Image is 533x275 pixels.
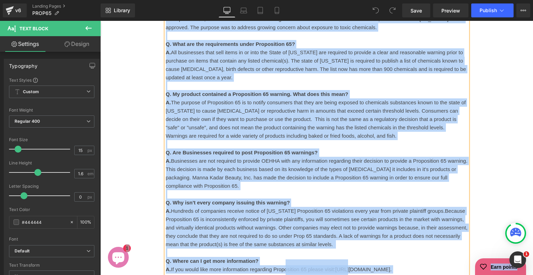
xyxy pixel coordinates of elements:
[77,216,94,228] div: %
[219,3,235,17] a: Desktop
[101,3,135,17] a: New Library
[22,218,66,226] input: Color
[19,26,48,31] span: Text Block
[3,3,27,17] a: v6
[66,129,218,135] span: Q. Are Businesses required to post Proposition 65 warnings?
[524,251,529,257] span: 1
[32,10,51,16] span: PROP65
[66,244,367,253] p: If you would like more information regarding Proposition 65 please visit:
[9,108,94,113] div: Font Weight
[66,29,71,34] strong: A.
[441,7,460,14] span: Preview
[66,27,367,61] p: All businesses that sell items in or into the State of [US_STATE] are required to provide a clear...
[66,136,367,169] p: Businesses are not required to provide OEHHA with any information regarding their decision to pro...
[9,77,94,83] div: Text Styles
[9,161,94,165] div: Line Height
[66,245,71,251] strong: A.
[66,137,71,143] span: A.
[9,237,94,242] div: Font
[235,245,291,251] a: [URL][DOMAIN_NAME].
[9,59,37,69] div: Typography
[386,3,399,17] button: Redo
[509,251,526,268] iframe: Intercom live chat
[516,3,530,17] button: More
[411,7,422,14] span: Save
[269,3,285,17] a: Mobile
[66,187,367,226] span: Because Proposition 65 is inconsistently enforced by private plaintiffs, you will sometimes see c...
[32,3,101,9] a: Landing Pages
[66,78,367,119] p: The purpose of Proposition 65 is to notify consumers that they are being exposed to chemicals sub...
[252,3,269,17] a: Tablet
[14,6,23,15] div: v6
[15,119,40,124] b: Regular 400
[66,20,195,26] strong: Q. What are the requirements under Proposition 65?
[433,3,468,17] a: Preview
[9,263,94,268] div: Text Transform
[9,207,94,212] div: Text Color
[15,248,29,254] i: Default
[66,237,159,243] strong: Q. Where can I get more information?
[66,187,71,193] strong: A.
[471,3,514,17] button: Publish
[87,148,93,153] span: px
[369,3,383,17] button: Undo
[66,70,248,76] strong: Q. My product contained a Proposition 65 warning. What does this mean?
[87,195,93,199] span: px
[390,242,417,250] span: Earn points
[480,8,497,13] span: Publish
[87,171,93,176] span: em
[114,7,130,14] span: Library
[235,3,252,17] a: Laptop
[9,137,94,142] div: Font Size
[6,226,31,249] inbox-online-store-chat: Shopify online store chat
[9,184,94,189] div: Letter Spacing
[66,186,367,228] p: Hundreds of companies receive notice of [US_STATE] Proposition 65 violations every year from priv...
[52,36,102,52] a: Design
[23,89,39,95] b: Custom
[66,179,190,185] strong: Q. Why isn't every company issuing this warning?
[66,79,71,84] strong: A.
